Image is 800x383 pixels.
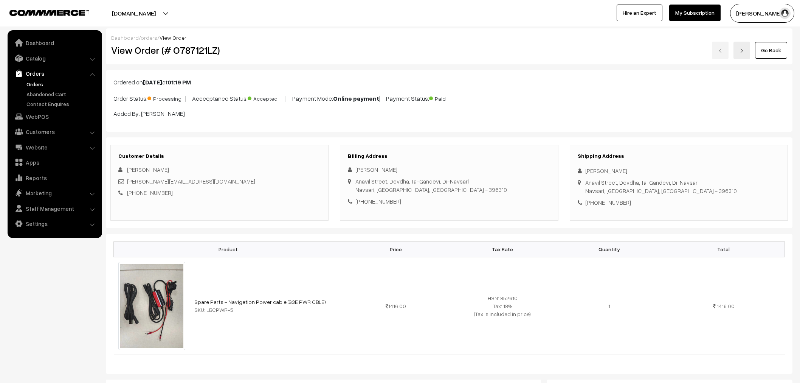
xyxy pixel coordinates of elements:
th: Product [114,241,343,257]
p: Ordered on at [113,78,785,87]
img: COMMMERCE [9,10,89,16]
h3: Customer Details [118,153,321,159]
a: Abandoned Cart [25,90,99,98]
span: [PERSON_NAME] [127,166,169,173]
a: Orders [9,67,99,80]
a: Settings [9,217,99,230]
a: [PHONE_NUMBER] [127,189,173,196]
a: My Subscription [669,5,721,21]
div: / / [111,34,787,42]
a: Contact Enquires [25,100,99,108]
p: Order Status: | Accceptance Status: | Payment Mode: | Payment Status: [113,93,785,103]
a: Catalog [9,51,99,65]
b: 01:19 PM [167,78,191,86]
div: [PHONE_NUMBER] [578,198,780,207]
a: COMMMERCE [9,8,76,17]
span: HSN: 852610 Tax: 18% (Tax is included in price) [474,295,531,317]
a: Hire an Expert [617,5,662,21]
a: orders [141,34,157,41]
img: right-arrow.png [740,48,744,53]
a: Dashboard [111,34,139,41]
p: Added By: [PERSON_NAME] [113,109,785,118]
span: 1 [608,303,610,309]
div: [PERSON_NAME] [348,165,550,174]
b: [DATE] [143,78,162,86]
span: 1416.00 [717,303,735,309]
span: 1416.00 [386,303,406,309]
th: Tax Rate [449,241,556,257]
div: Anavil Street, Devdha, Ta-Gandevi, Di-Navsarl Navsari, [GEOGRAPHIC_DATA], [GEOGRAPHIC_DATA] - 396310 [355,177,507,194]
a: WebPOS [9,110,99,123]
a: Apps [9,156,99,169]
div: Anavil Street, Devdha, Ta-Gandevi, Di-Navsarl Navsari, [GEOGRAPHIC_DATA], [GEOGRAPHIC_DATA] - 396310 [585,178,737,195]
a: Website [9,140,99,154]
h3: Shipping Address [578,153,780,159]
th: Price [343,241,449,257]
th: Total [663,241,785,257]
img: user [779,8,791,19]
span: Paid [429,93,467,103]
a: Staff Management [9,202,99,215]
div: [PHONE_NUMBER] [348,197,550,206]
a: Orders [25,80,99,88]
h2: View Order (# O787121LZ) [111,44,329,56]
span: Accepted [248,93,285,103]
h3: Billing Address [348,153,550,159]
div: [PERSON_NAME] [578,167,780,175]
a: Customers [9,125,99,139]
a: Marketing [9,186,99,200]
b: Online payment [333,95,379,102]
div: SKU: LBCPWR-5 [194,306,338,314]
a: Go Back [755,42,787,59]
a: Spare Parts - Navigation Power cable (S3E PWR CBLE) [194,299,326,305]
th: Quantity [556,241,662,257]
span: View Order [160,34,186,41]
button: [DOMAIN_NAME] [85,4,182,23]
a: Reports [9,171,99,185]
img: 1000057948.jpg [118,262,186,350]
button: [PERSON_NAME] [730,4,794,23]
a: [PERSON_NAME][EMAIL_ADDRESS][DOMAIN_NAME] [127,178,255,185]
a: Dashboard [9,36,99,50]
span: Processing [147,93,185,103]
